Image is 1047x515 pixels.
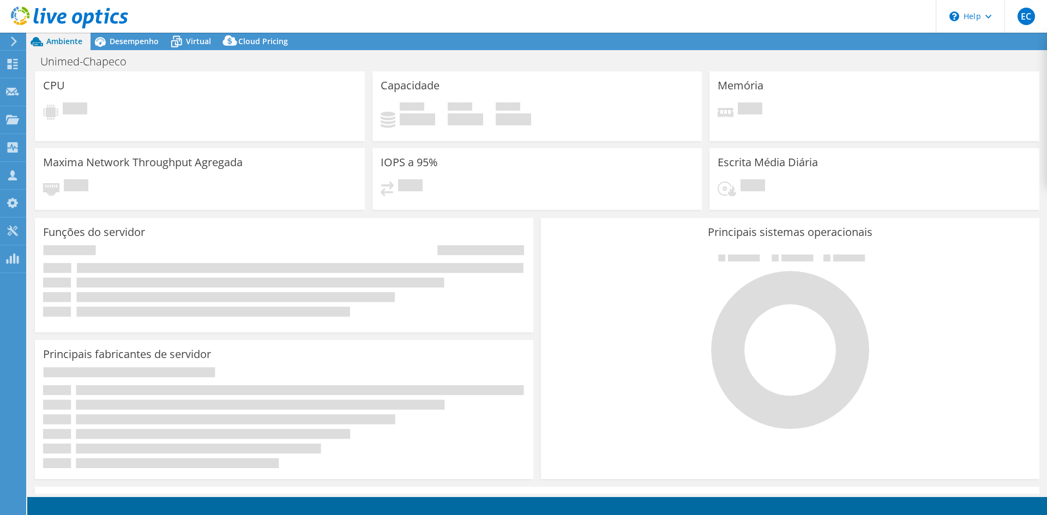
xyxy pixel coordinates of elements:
[400,113,435,125] h4: 0 GiB
[381,156,438,168] h3: IOPS a 95%
[46,36,82,46] span: Ambiente
[43,348,211,360] h3: Principais fabricantes de servidor
[738,102,762,117] span: Pendente
[43,80,65,92] h3: CPU
[496,113,531,125] h4: 0 GiB
[35,56,143,68] h1: Unimed-Chapeco
[718,156,818,168] h3: Escrita Média Diária
[549,226,1031,238] h3: Principais sistemas operacionais
[448,113,483,125] h4: 0 GiB
[949,11,959,21] svg: \n
[741,179,765,194] span: Pendente
[64,179,88,194] span: Pendente
[718,80,763,92] h3: Memória
[63,102,87,117] span: Pendente
[1018,8,1035,25] span: EC
[448,102,472,113] span: Disponível
[398,179,423,194] span: Pendente
[238,36,288,46] span: Cloud Pricing
[43,226,145,238] h3: Funções do servidor
[496,102,520,113] span: Total
[110,36,159,46] span: Desempenho
[400,102,424,113] span: Usado
[43,156,243,168] h3: Maxima Network Throughput Agregada
[381,80,440,92] h3: Capacidade
[186,36,211,46] span: Virtual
